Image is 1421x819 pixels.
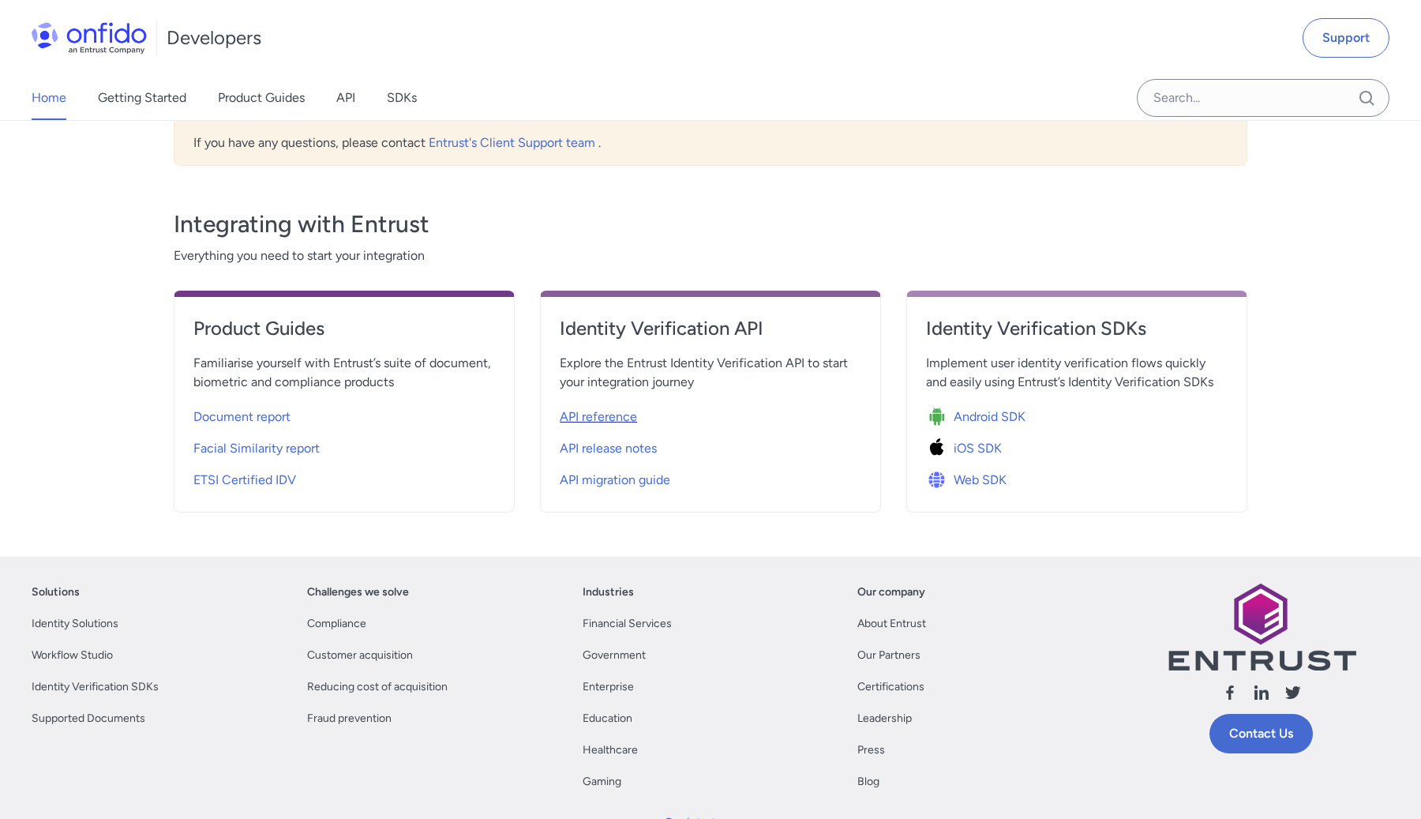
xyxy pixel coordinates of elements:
[193,439,320,458] span: Facial Similarity report
[857,583,925,602] a: Our company
[193,398,495,430] a: Document report
[857,678,924,697] a: Certifications
[954,408,1025,426] span: Android SDK
[583,772,621,791] a: Gaming
[32,678,159,697] a: Identity Verification SDKs
[307,646,413,665] a: Customer acquisition
[167,25,261,51] h1: Developers
[583,741,638,760] a: Healthcare
[926,406,954,428] img: Icon Android SDK
[857,772,879,791] a: Blog
[926,430,1228,461] a: Icon iOS SDKiOS SDK
[560,439,657,458] span: API release notes
[193,461,495,493] a: ETSI Certified IDV
[560,316,861,354] a: Identity Verification API
[336,76,355,120] a: API
[1220,683,1239,708] a: Follow us facebook
[1137,79,1389,117] input: Onfido search input field
[1252,683,1271,708] a: Follow us linkedin
[857,741,885,760] a: Press
[926,316,1228,354] a: Identity Verification SDKs
[560,471,670,490] span: API migration guide
[193,316,495,354] a: Product Guides
[583,583,634,602] a: Industries
[857,709,912,728] a: Leadership
[1220,683,1239,702] svg: Follow us facebook
[583,678,634,697] a: Enterprise
[560,430,861,461] a: API release notes
[193,354,495,392] span: Familiarise yourself with Entrust’s suite of document, biometric and compliance products
[307,614,366,633] a: Compliance
[1303,18,1389,58] a: Support
[1284,683,1303,708] a: Follow us X (Twitter)
[32,709,145,728] a: Supported Documents
[560,398,861,430] a: API reference
[1209,714,1313,753] a: Contact Us
[1252,683,1271,702] svg: Follow us linkedin
[926,469,954,491] img: Icon Web SDK
[174,209,1247,240] h3: Integrating with Entrust
[560,461,861,493] a: API migration guide
[926,398,1228,430] a: Icon Android SDKAndroid SDK
[98,76,186,120] a: Getting Started
[32,646,113,665] a: Workflow Studio
[193,408,291,426] span: Document report
[32,76,66,120] a: Home
[954,439,1002,458] span: iOS SDK
[857,646,920,665] a: Our Partners
[560,408,637,426] span: API reference
[954,471,1007,490] span: Web SDK
[857,614,926,633] a: About Entrust
[583,646,646,665] a: Government
[193,430,495,461] a: Facial Similarity report
[307,678,448,697] a: Reducing cost of acquisition
[307,583,409,602] a: Challenges we solve
[926,438,954,460] img: Icon iOS SDK
[926,461,1228,493] a: Icon Web SDKWeb SDK
[583,614,672,633] a: Financial Services
[32,22,147,54] img: Onfido Logo
[307,709,392,728] a: Fraud prevention
[560,316,861,341] h4: Identity Verification API
[926,354,1228,392] span: Implement user identity verification flows quickly and easily using Entrust’s Identity Verificati...
[1167,583,1356,671] img: Entrust logo
[193,471,296,490] span: ETSI Certified IDV
[218,76,305,120] a: Product Guides
[387,76,417,120] a: SDKs
[583,709,632,728] a: Education
[32,583,80,602] a: Solutions
[1284,683,1303,702] svg: Follow us X (Twitter)
[926,316,1228,341] h4: Identity Verification SDKs
[429,135,598,150] a: Entrust's Client Support team
[174,246,1247,265] span: Everything you need to start your integration
[193,316,495,341] h4: Product Guides
[560,354,861,392] span: Explore the Entrust Identity Verification API to start your integration journey
[32,614,118,633] a: Identity Solutions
